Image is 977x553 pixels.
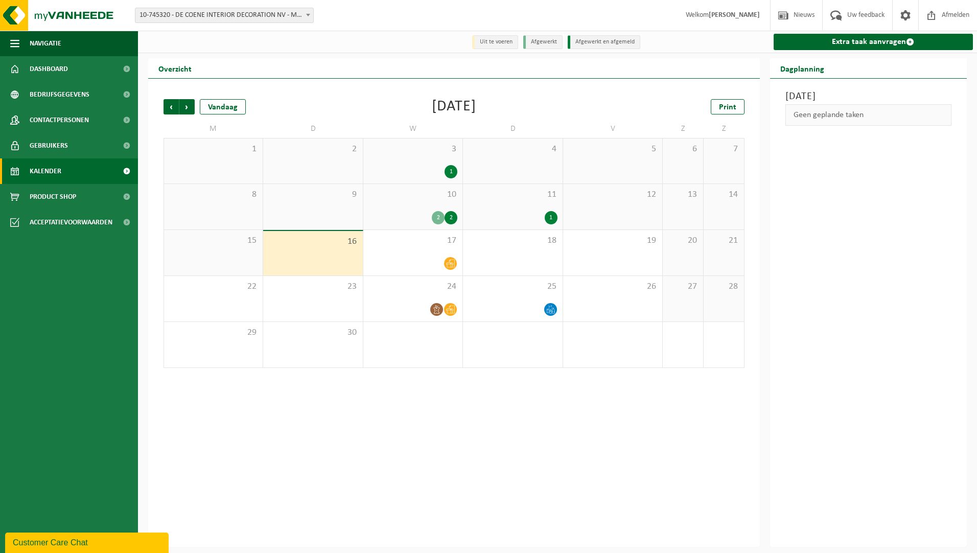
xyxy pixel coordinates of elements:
span: 22 [169,281,258,292]
span: 5 [568,144,657,155]
span: Volgende [179,99,195,114]
span: 15 [169,235,258,246]
div: 1 [445,165,457,178]
span: 6 [668,144,698,155]
span: 8 [169,189,258,200]
div: 2 [445,211,457,224]
span: Vorige [164,99,179,114]
span: 19 [568,235,657,246]
iframe: chat widget [5,531,171,553]
span: Print [719,103,736,111]
td: Z [663,120,704,138]
span: 30 [268,327,357,338]
span: 1 [169,144,258,155]
span: 24 [368,281,457,292]
span: 26 [568,281,657,292]
span: 16 [268,236,357,247]
td: Z [704,120,745,138]
span: 13 [668,189,698,200]
span: Kalender [30,158,61,184]
span: 21 [709,235,739,246]
span: 10-745320 - DE COENE INTERIOR DECORATION NV - MARKE [135,8,313,22]
span: 4 [468,144,557,155]
span: 10-745320 - DE COENE INTERIOR DECORATION NV - MARKE [135,8,314,23]
span: 3 [368,144,457,155]
h2: Overzicht [148,58,202,78]
td: D [463,120,563,138]
div: [DATE] [432,99,476,114]
span: Navigatie [30,31,61,56]
div: Geen geplande taken [785,104,952,126]
span: 12 [568,189,657,200]
div: 2 [432,211,445,224]
span: 7 [709,144,739,155]
span: Acceptatievoorwaarden [30,210,112,235]
strong: [PERSON_NAME] [709,11,760,19]
span: 11 [468,189,557,200]
td: V [563,120,663,138]
div: Vandaag [200,99,246,114]
span: Gebruikers [30,133,68,158]
span: 28 [709,281,739,292]
span: 25 [468,281,557,292]
span: 23 [268,281,357,292]
li: Uit te voeren [472,35,518,49]
h3: [DATE] [785,89,952,104]
td: W [363,120,463,138]
div: 1 [545,211,557,224]
span: 2 [268,144,357,155]
span: Bedrijfsgegevens [30,82,89,107]
span: 9 [268,189,357,200]
span: 27 [668,281,698,292]
span: 10 [368,189,457,200]
span: Dashboard [30,56,68,82]
td: D [263,120,363,138]
span: Product Shop [30,184,76,210]
span: Contactpersonen [30,107,89,133]
span: 20 [668,235,698,246]
span: 18 [468,235,557,246]
li: Afgewerkt en afgemeld [568,35,640,49]
span: 29 [169,327,258,338]
h2: Dagplanning [770,58,834,78]
td: M [164,120,263,138]
span: 14 [709,189,739,200]
li: Afgewerkt [523,35,563,49]
a: Print [711,99,745,114]
a: Extra taak aanvragen [774,34,973,50]
span: 17 [368,235,457,246]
